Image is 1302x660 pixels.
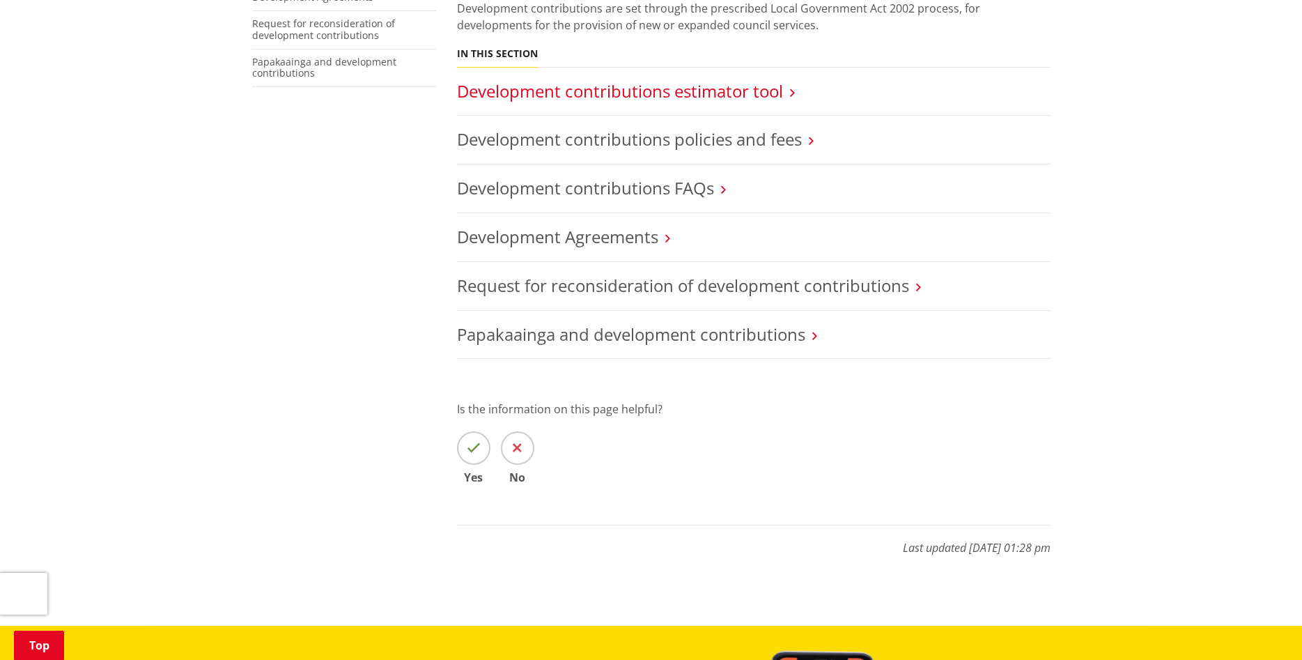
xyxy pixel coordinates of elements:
p: Is the information on this page helpful? [457,401,1051,417]
span: Yes [457,472,490,483]
a: Request for reconsideration of development contributions [457,274,909,297]
iframe: Messenger Launcher [1238,601,1288,652]
a: Papakaainga and development contributions [457,323,805,346]
a: Top [14,631,64,660]
p: Last updated [DATE] 01:28 pm [457,525,1051,556]
h5: In this section [457,48,538,60]
a: Development contributions estimator tool [457,79,783,102]
a: Papakaainga and development contributions [252,55,396,80]
a: Development Agreements [457,225,658,248]
a: Request for reconsideration of development contributions [252,17,395,42]
a: Development contributions FAQs [457,176,714,199]
span: No [501,472,534,483]
a: Development contributions policies and fees [457,128,802,151]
